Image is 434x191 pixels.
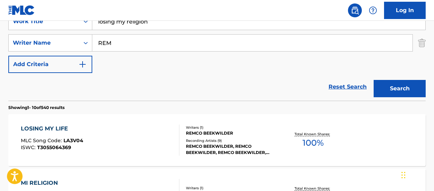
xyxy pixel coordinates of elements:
a: Log In [384,2,426,19]
img: search [351,6,359,15]
a: LOSING MY LIFEMLC Song Code:LA3V04ISWC:T3055064369Writers (1)REMCO BEEKWILDERRecording Artists (9... [8,114,426,166]
p: Total Known Shares: [295,131,332,137]
span: T3055064369 [37,144,71,151]
div: Recording Artists ( 9 ) [186,138,279,143]
p: Total Known Shares: [295,186,332,191]
span: MLC Song Code : [21,137,63,144]
img: help [369,6,377,15]
a: Reset Search [325,79,370,94]
span: LA3V04 [63,137,83,144]
button: Add Criteria [8,56,92,73]
div: Writer Name [13,39,75,47]
div: Drag [401,165,406,185]
div: REMCO BEEKWILDER [186,130,279,136]
div: Writers ( 1 ) [186,185,279,191]
div: LOSING MY LIFE [21,125,83,133]
div: Help [366,3,380,17]
div: MI RELIGION [21,179,83,187]
button: Search [374,80,426,97]
img: 9d2ae6d4665cec9f34b9.svg [78,60,87,69]
img: Delete Criterion [418,34,426,52]
span: ISWC : [21,144,37,151]
span: 100 % [303,137,324,149]
div: REMCO BEEKWILDER, REMCO BEEKWILDER, REMCO BEEKWILDER, REMCO BEEKWILDER, REMCO BEEKWILDER [186,143,279,156]
p: Showing 1 - 10 of 540 results [8,104,65,111]
div: Writers ( 1 ) [186,125,279,130]
img: MLC Logo [8,5,35,15]
div: Work Title [13,17,75,26]
iframe: Chat Widget [399,158,434,191]
a: Public Search [348,3,362,17]
form: Search Form [8,13,426,101]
